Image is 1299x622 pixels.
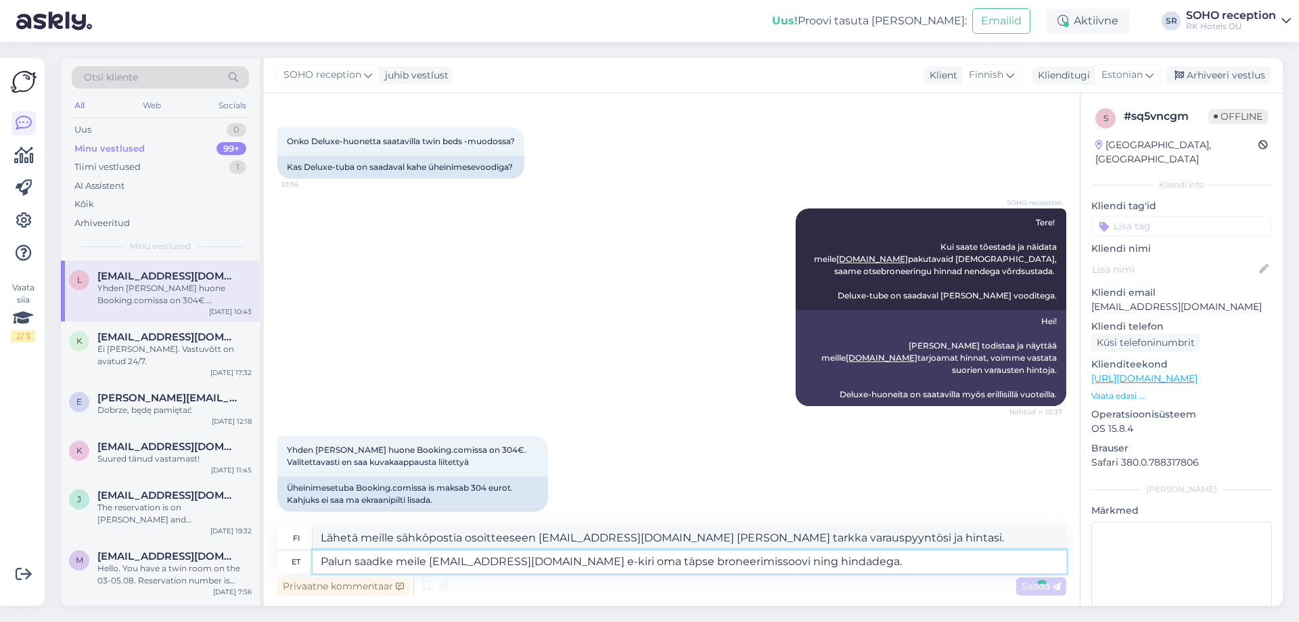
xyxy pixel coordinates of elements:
[287,445,528,467] span: Yhden [PERSON_NAME] huone Booking.comissa on 304€. Valitettavasti en saa kuvakaappausta liitettyä
[84,70,138,85] span: Otsi kliente
[74,179,124,193] div: AI Assistent
[281,179,332,190] span: 10:36
[74,217,130,230] div: Arhiveeritud
[1162,12,1181,30] div: SR
[1124,108,1208,125] div: # sq5vncgm
[140,97,164,114] div: Web
[924,68,957,83] div: Klient
[97,441,238,453] span: kristike82@hotmail.com
[1047,9,1129,33] div: Aktiivne
[1101,68,1143,83] span: Estonian
[1091,456,1272,470] p: Safari 380.0.788317806
[216,97,249,114] div: Socials
[1186,10,1276,21] div: SOHO reception
[97,331,238,343] span: kairikuusemets@hotmail.com
[11,330,35,342] div: 2 / 3
[1208,109,1268,124] span: Offline
[1009,407,1062,417] span: Nähtud ✓ 10:37
[227,123,246,137] div: 0
[77,275,82,285] span: l
[836,254,908,264] a: [DOMAIN_NAME]
[97,282,252,307] div: Yhden [PERSON_NAME] huone Booking.comissa on 304€. Valitettavasti en saa kuvakaappausta liitettyä
[74,142,145,156] div: Minu vestlused
[1091,357,1272,372] p: Klienditeekond
[972,8,1030,34] button: Emailid
[97,343,252,368] div: Ei [PERSON_NAME]. Vastuvõtt on avatud 24/7.
[1095,138,1258,166] div: [GEOGRAPHIC_DATA], [GEOGRAPHIC_DATA]
[1091,441,1272,456] p: Brauser
[1091,300,1272,314] p: [EMAIL_ADDRESS][DOMAIN_NAME]
[1032,68,1090,83] div: Klienditugi
[211,465,252,475] div: [DATE] 11:45
[74,198,94,211] div: Kõik
[97,562,252,587] div: Hello. You have a twin room on the 03-05.08. Reservation number is 605366930
[97,502,252,526] div: The reservation is on [PERSON_NAME] and [PERSON_NAME]
[277,476,548,512] div: Üheinimesetuba Booking.comissa is maksab 304 eurot. Kahjuks ei saa ma ekraanipilti lisada.
[209,307,252,317] div: [DATE] 10:43
[1091,422,1272,436] p: OS 15.8.4
[72,97,87,114] div: All
[1091,319,1272,334] p: Kliendi telefon
[97,489,238,502] span: jvddikkenberg@casema.nl
[1091,334,1200,352] div: Küsi telefoninumbrit
[76,336,83,346] span: k
[130,240,191,252] span: Minu vestlused
[1092,262,1256,277] input: Lisa nimi
[1103,113,1108,123] span: s
[283,68,361,83] span: SOHO reception
[11,282,35,342] div: Vaata siia
[1186,21,1276,32] div: RK Hotels OÜ
[1091,179,1272,191] div: Kliendi info
[97,550,238,562] span: msilvadfreitas@gmail.com
[1186,10,1291,32] a: SOHO receptionRK Hotels OÜ
[210,526,252,536] div: [DATE] 19:32
[1007,198,1062,208] span: SOHO reception
[1091,504,1272,518] p: Märkmed
[97,453,252,465] div: Suured tänud vastamast!
[97,392,238,404] span: elzbieta.kudlowska@pb.edu.pl
[229,160,246,174] div: 1
[213,587,252,597] div: [DATE] 7:56
[1091,390,1272,402] p: Vaata edasi ...
[212,416,252,426] div: [DATE] 12:18
[1091,242,1272,256] p: Kliendi nimi
[772,13,967,29] div: Proovi tasuta [PERSON_NAME]:
[76,445,83,456] span: k
[281,512,332,523] span: 10:43
[1091,483,1272,495] div: [PERSON_NAME]
[97,404,252,416] div: Dobrze, będę pamiętać
[76,397,82,407] span: e
[796,310,1066,406] div: Hei! [PERSON_NAME] todistaa ja näyttää meille tarjoamat hinnat, voimme vastata suorien varausten ...
[846,353,917,363] a: [DOMAIN_NAME]
[74,160,141,174] div: Tiimi vestlused
[1091,216,1272,236] input: Lisa tag
[969,68,1003,83] span: Finnish
[1091,372,1198,384] a: [URL][DOMAIN_NAME]
[287,136,515,146] span: Onko Deluxe-huonetta saatavilla twin beds -muodossa?
[74,123,91,137] div: Uus
[1091,407,1272,422] p: Operatsioonisüsteem
[814,217,1059,301] span: Tere! Kui saate tõestada ja näidata meile pakutavaid [DEMOGRAPHIC_DATA], saame otsebroneeringu hi...
[97,270,238,282] span: leena.makila@gmail.com
[11,69,37,95] img: Askly Logo
[1091,199,1272,213] p: Kliendi tag'id
[1091,286,1272,300] p: Kliendi email
[380,68,449,83] div: juhib vestlust
[277,156,524,179] div: Kas Deluxe-tuba on saadaval kahe üheinimesevoodiga?
[76,555,83,565] span: m
[210,368,252,378] div: [DATE] 17:32
[772,14,798,27] b: Uus!
[216,142,246,156] div: 99+
[77,494,81,504] span: j
[1166,66,1271,85] div: Arhiveeri vestlus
